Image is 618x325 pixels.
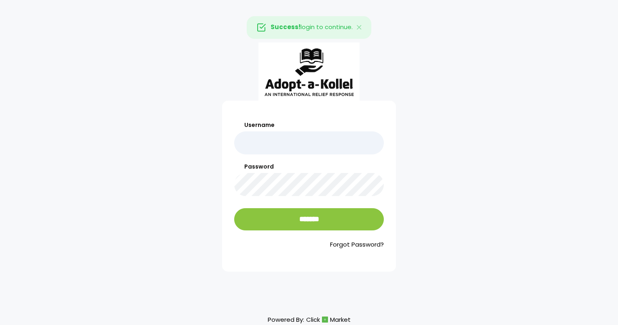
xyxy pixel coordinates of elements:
img: cm_icon.png [322,317,328,323]
p: Powered By: [268,314,351,325]
img: aak_logo_sm.jpeg [258,42,360,101]
button: Close [348,17,371,38]
label: Password [234,162,384,171]
a: ClickMarket [306,314,351,325]
a: Forgot Password? [234,240,384,249]
strong: Success! [271,23,301,31]
div: login to continue. [247,16,371,39]
label: Username [234,121,384,129]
